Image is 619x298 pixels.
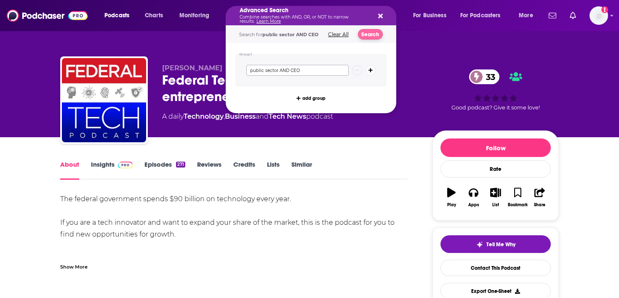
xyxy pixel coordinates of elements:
div: A daily podcast [162,112,333,122]
img: Podchaser - Follow, Share and Rate Podcasts [7,8,88,24]
div: Rate [440,160,551,178]
a: Learn More [256,19,281,24]
span: and [256,112,269,120]
button: Bookmark [507,182,528,213]
a: Charts [139,9,168,22]
a: Credits [233,160,255,180]
button: Apps [462,182,484,213]
span: Tell Me Why [486,241,515,248]
div: Play [447,202,456,208]
span: Podcasts [104,10,129,21]
button: open menu [407,9,457,22]
button: open menu [99,9,140,22]
img: Podchaser Pro [118,162,133,168]
a: Reviews [197,160,221,180]
div: List [492,202,499,208]
img: tell me why sparkle [476,241,483,248]
button: Follow [440,138,551,157]
div: 33Good podcast? Give it some love! [432,64,559,116]
a: Show notifications dropdown [545,8,560,23]
svg: Add a profile image [601,6,608,13]
span: Charts [145,10,163,21]
div: Search podcasts, credits, & more... [234,6,404,25]
button: Search [358,29,383,40]
span: add group [302,96,326,101]
button: open menu [513,9,544,22]
a: Lists [267,160,280,180]
a: Similar [291,160,312,180]
h4: Group 1 [239,53,252,56]
span: , [224,112,225,120]
div: 271 [176,162,185,168]
div: Share [534,202,545,208]
span: For Business [413,10,446,21]
a: Show notifications dropdown [566,8,579,23]
img: User Profile [590,6,608,25]
button: Clear All [326,32,351,37]
a: 33 [469,69,499,84]
span: public sector AND CEO [262,32,318,37]
a: About [60,160,79,180]
a: Tech News [269,112,306,120]
a: Business [225,112,256,120]
a: Episodes271 [144,160,185,180]
span: Search for [239,32,318,37]
button: tell me why sparkleTell Me Why [440,235,551,253]
span: For Podcasters [460,10,501,21]
button: open menu [455,9,513,22]
h5: Advanced Search [240,8,369,13]
button: Show profile menu [590,6,608,25]
div: Apps [468,202,479,208]
button: open menu [173,9,220,22]
button: add group [294,93,328,103]
span: 33 [478,69,499,84]
button: Share [529,182,551,213]
span: Logged in as danikarchmer [590,6,608,25]
button: List [485,182,507,213]
span: Good podcast? Give it some love! [451,104,540,111]
p: Combine searches with AND, OR, or NOT to narrow results. [240,15,369,24]
a: Technology [184,112,224,120]
button: Play [440,182,462,213]
span: Monitoring [179,10,209,21]
input: Type a keyword or phrase... [246,65,349,76]
span: [PERSON_NAME] [162,64,222,72]
span: More [519,10,533,21]
a: InsightsPodchaser Pro [91,160,133,180]
img: Federal Tech Podcast: for innovators, entrepreneurs, and CEOs who want to increase reach and impr... [62,58,146,142]
div: Bookmark [508,202,528,208]
a: Contact This Podcast [440,260,551,276]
